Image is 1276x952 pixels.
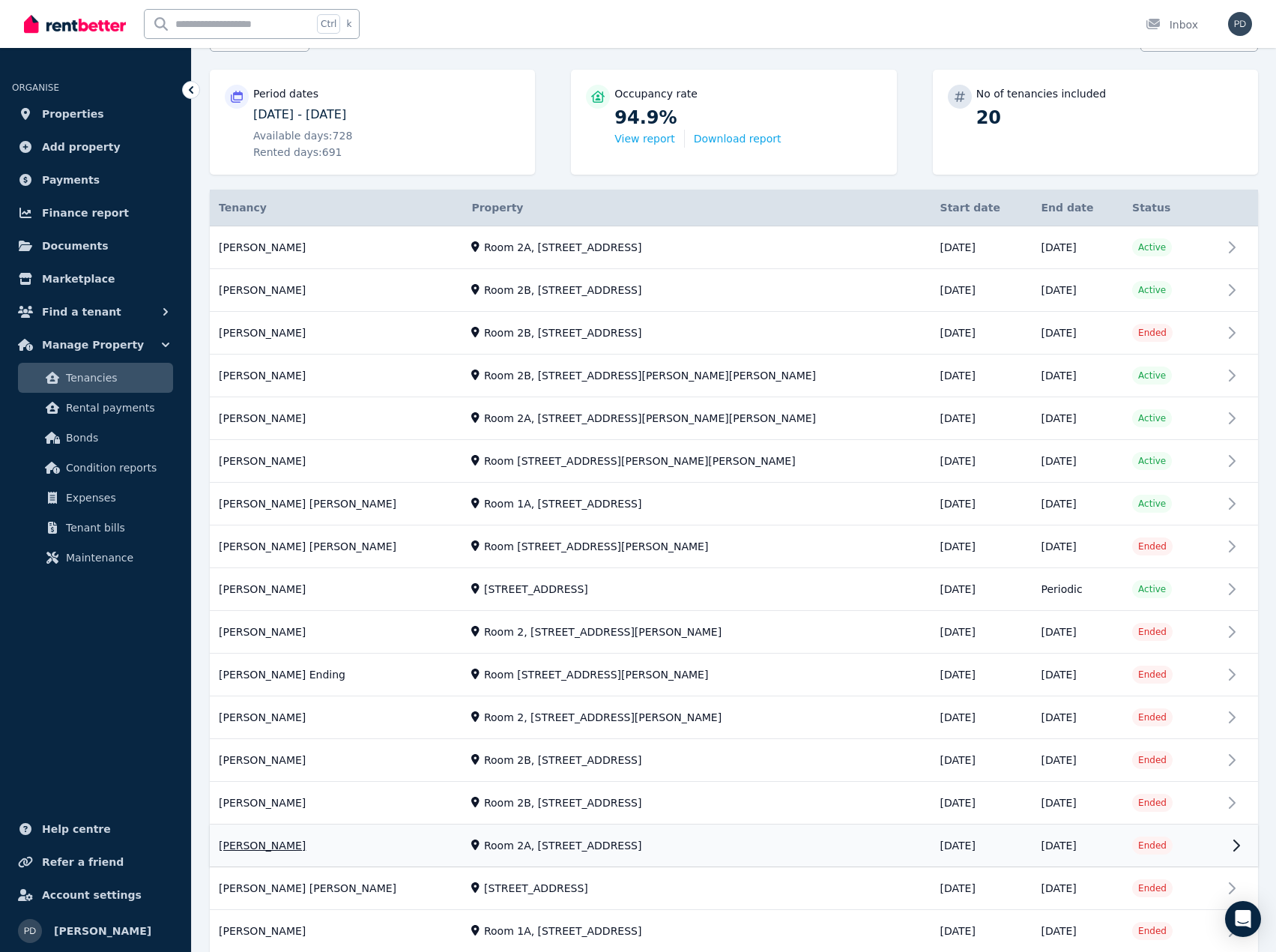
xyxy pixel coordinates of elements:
[253,128,352,143] span: Available days: 728
[12,330,179,360] button: Manage Property
[210,270,1258,312] a: View details for Adnan Nur Ifty
[18,513,173,543] a: Tenant bills
[931,312,1032,355] td: [DATE]
[42,204,129,222] span: Finance report
[931,867,1032,910] td: [DATE]
[210,654,1258,696] a: View details for Michelle Grace Ending
[931,269,1032,312] td: [DATE]
[253,145,342,160] span: Rented days: 691
[210,868,1258,910] a: View details for Nandu Kumar Manjree
[210,612,1258,654] a: View details for Maricar Mallari
[18,919,42,943] img: Philip Dissanayake
[210,313,1258,355] a: View details for Prakash Rao Narisam Naidoo
[614,86,698,101] p: Occupancy rate
[1032,611,1123,654] td: [DATE]
[66,549,167,567] span: Maintenance
[210,569,1258,611] a: View details for Akash Mani
[931,483,1032,525] td: [DATE]
[253,106,520,124] p: [DATE] - [DATE]
[976,86,1106,101] p: No of tenancies included
[1032,397,1123,440] td: [DATE]
[66,399,167,417] span: Rental payments
[18,453,173,483] a: Condition reports
[1032,568,1123,611] td: Periodic
[931,696,1032,739] td: [DATE]
[931,440,1032,483] td: [DATE]
[210,483,1258,525] a: View details for Ashish Kumar Singh
[54,922,151,940] span: [PERSON_NAME]
[42,820,111,838] span: Help centre
[931,355,1032,397] td: [DATE]
[210,226,1258,269] a: View details for Ali Arshad
[18,543,173,573] a: Maintenance
[210,740,1258,782] a: View details for Santhosh Kumar Balaji
[18,423,173,453] a: Bonds
[931,654,1032,696] td: [DATE]
[66,489,167,507] span: Expenses
[210,441,1258,483] a: View details for Sebin Sebastian Xavier
[1032,440,1123,483] td: [DATE]
[12,82,59,93] span: ORGANISE
[1032,696,1123,739] td: [DATE]
[18,393,173,423] a: Rental payments
[931,611,1032,654] td: [DATE]
[42,237,109,255] span: Documents
[931,782,1032,825] td: [DATE]
[66,519,167,537] span: Tenant bills
[1032,739,1123,782] td: [DATE]
[42,303,121,321] span: Find a tenant
[12,99,179,129] a: Properties
[1032,483,1123,525] td: [DATE]
[346,18,351,30] span: k
[462,190,931,226] th: Property
[210,355,1258,397] a: View details for Haseeb Mughal
[42,886,142,904] span: Account settings
[931,739,1032,782] td: [DATE]
[42,138,121,156] span: Add property
[1225,901,1261,937] div: Open Intercom Messenger
[253,86,318,101] p: Period dates
[12,847,179,877] a: Refer a friend
[614,131,674,146] button: View report
[931,525,1032,568] td: [DATE]
[1032,269,1123,312] td: [DATE]
[1032,312,1123,355] td: [DATE]
[317,14,340,34] span: Ctrl
[12,297,179,327] button: Find a tenant
[210,783,1258,825] a: View details for Ganesh Gantyala
[1228,12,1252,36] img: Philip Dissanayake
[1032,782,1123,825] td: [DATE]
[66,459,167,477] span: Condition reports
[1032,190,1123,226] th: End date
[66,429,167,447] span: Bonds
[1032,825,1123,867] td: [DATE]
[210,526,1258,568] a: View details for Moin Uddin Siddique
[1032,867,1123,910] td: [DATE]
[210,825,1258,867] a: View details for Lovepreet Singh
[931,190,1032,226] th: Start date
[12,231,179,261] a: Documents
[18,483,173,513] a: Expenses
[42,270,115,288] span: Marketplace
[1123,190,1222,226] th: Status
[210,398,1258,440] a: View details for Abdul Wasay
[12,132,179,162] a: Add property
[219,200,267,215] span: Tenancy
[42,853,124,871] span: Refer a friend
[42,105,104,123] span: Properties
[1032,355,1123,397] td: [DATE]
[931,568,1032,611] td: [DATE]
[931,825,1032,867] td: [DATE]
[12,198,179,228] a: Finance report
[1032,654,1123,696] td: [DATE]
[66,369,167,387] span: Tenancies
[976,106,1243,130] p: 20
[24,13,126,35] img: RentBetter
[931,397,1032,440] td: [DATE]
[12,165,179,195] a: Payments
[42,336,144,354] span: Manage Property
[18,363,173,393] a: Tenancies
[12,264,179,294] a: Marketplace
[12,814,179,844] a: Help centre
[614,106,881,130] p: 94.9%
